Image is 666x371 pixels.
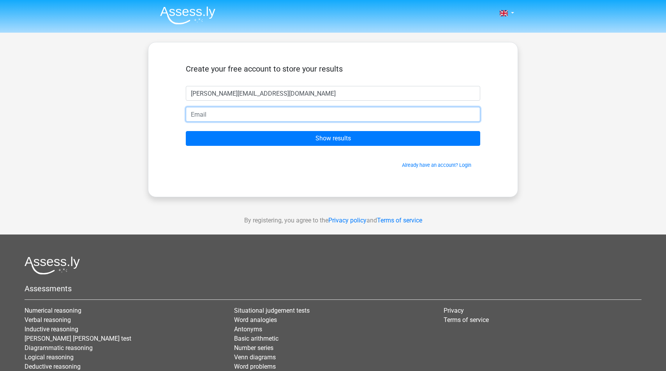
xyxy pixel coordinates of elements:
[25,325,78,333] a: Inductive reasoning
[25,353,74,361] a: Logical reasoning
[234,344,273,352] a: Number series
[444,307,464,314] a: Privacy
[186,86,480,101] input: First name
[234,353,276,361] a: Venn diagrams
[25,307,81,314] a: Numerical reasoning
[25,284,641,293] h5: Assessments
[234,325,262,333] a: Antonyms
[186,107,480,122] input: Email
[25,316,71,324] a: Verbal reasoning
[234,335,278,342] a: Basic arithmetic
[234,363,276,370] a: Word problems
[377,217,422,224] a: Terms of service
[328,217,366,224] a: Privacy policy
[25,363,81,370] a: Deductive reasoning
[444,316,489,324] a: Terms of service
[234,316,277,324] a: Word analogies
[25,344,93,352] a: Diagrammatic reasoning
[25,256,80,275] img: Assessly logo
[186,64,480,73] h5: Create your free account to store your results
[186,131,480,146] input: Show results
[160,6,215,24] img: Assessly
[402,162,471,168] a: Already have an account? Login
[234,307,310,314] a: Situational judgement tests
[25,335,131,342] a: [PERSON_NAME] [PERSON_NAME] test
